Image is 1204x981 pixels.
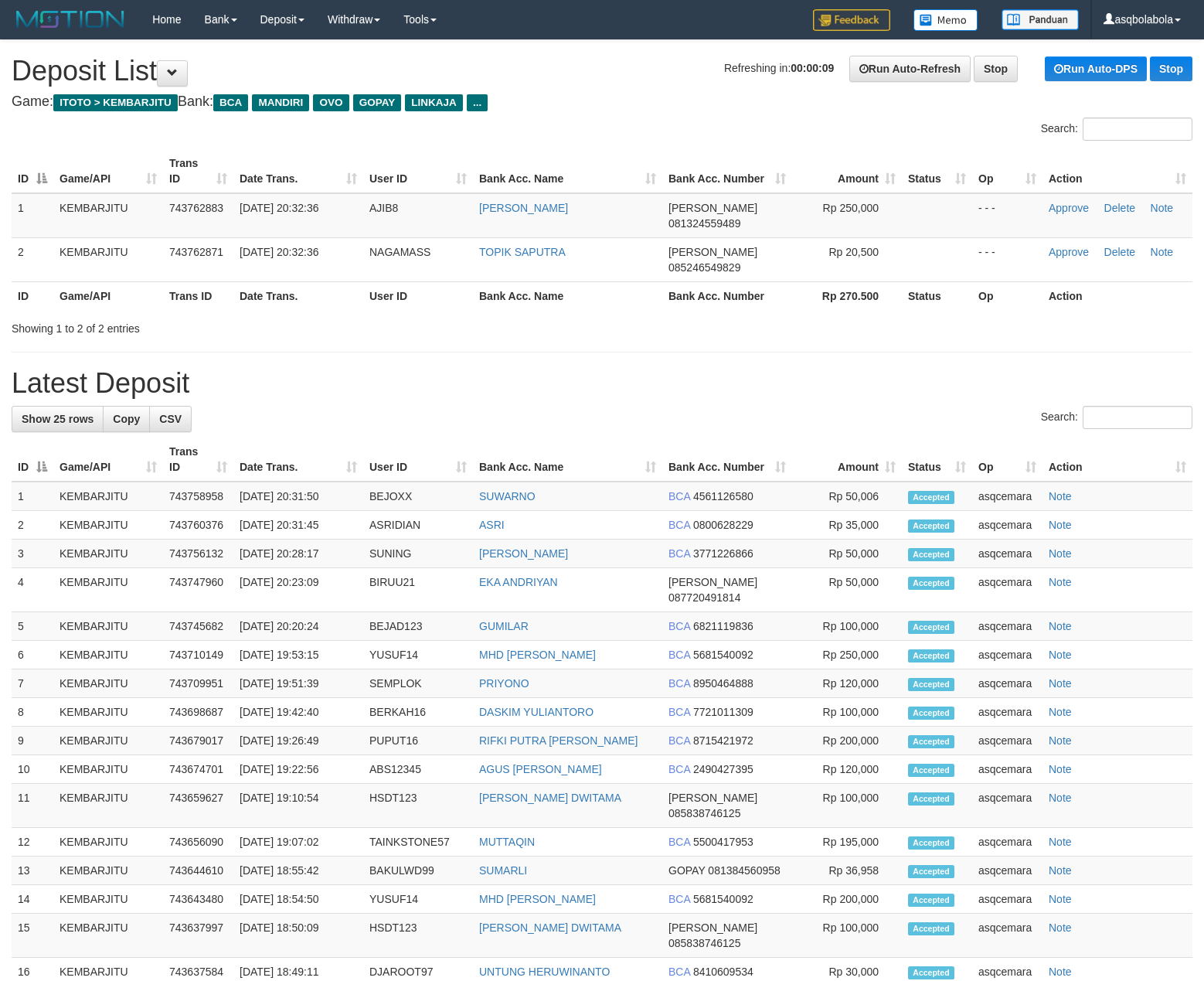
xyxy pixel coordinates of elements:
a: Delete [1104,246,1135,258]
td: 8 [12,698,53,727]
td: 743644610 [163,857,233,885]
td: [DATE] 19:10:54 [233,784,363,828]
td: asqcemara [972,540,1042,568]
a: Note [1049,864,1072,877]
td: KEMBARJITU [53,568,163,612]
span: Copy 087720491814 to clipboard [668,591,740,604]
td: asqcemara [972,857,1042,885]
th: Rp 270.500 [792,281,902,310]
span: Rp 250,000 [823,202,879,214]
a: Note [1049,620,1072,632]
td: [DATE] 20:31:50 [233,482,363,511]
span: Accepted [908,649,954,663]
span: BCA [668,547,690,560]
th: User ID [363,281,473,310]
h4: Game: Bank: [12,94,1192,110]
td: 9 [12,727,53,755]
td: 743659627 [163,784,233,828]
td: 2 [12,237,53,281]
th: Game/API: activate to sort column ascending [53,438,163,482]
a: MHD [PERSON_NAME] [479,893,596,905]
th: Trans ID: activate to sort column ascending [163,438,233,482]
a: SUWARNO [479,490,536,502]
td: HSDT123 [363,914,473,958]
span: Accepted [908,836,954,850]
th: Date Trans. [233,281,363,310]
td: TAINKSTONE57 [363,828,473,857]
td: KEMBARJITU [53,784,163,828]
th: Bank Acc. Name: activate to sort column ascending [473,438,662,482]
td: [DATE] 20:23:09 [233,568,363,612]
span: Accepted [908,577,954,590]
a: Note [1151,202,1174,214]
a: Note [1049,547,1072,560]
span: [PERSON_NAME] [668,202,757,214]
td: BAKULWD99 [363,857,473,885]
span: Copy [113,413,140,425]
span: ITOTO > KEMBARJITU [53,94,178,111]
strong: 00:00:09 [791,62,834,74]
th: Date Trans.: activate to sort column ascending [233,149,363,193]
span: GOPAY [668,864,705,877]
td: asqcemara [972,511,1042,540]
td: 743760376 [163,511,233,540]
span: Copy 085838746125 to clipboard [668,807,740,819]
td: KEMBARJITU [53,612,163,641]
span: Copy 8410609534 to clipboard [693,966,753,978]
a: Note [1049,792,1072,804]
span: Accepted [908,621,954,634]
td: KEMBARJITU [53,698,163,727]
td: 3 [12,540,53,568]
span: BCA [668,490,690,502]
td: BEJOXX [363,482,473,511]
td: 743637997 [163,914,233,958]
a: [PERSON_NAME] [479,547,568,560]
a: Note [1049,893,1072,905]
td: HSDT123 [363,784,473,828]
td: asqcemara [972,784,1042,828]
span: [PERSON_NAME] [668,246,757,258]
a: MHD [PERSON_NAME] [479,649,596,661]
th: ID: activate to sort column descending [12,438,53,482]
span: ... [467,94,488,111]
a: CSV [149,406,192,432]
td: KEMBARJITU [53,193,163,238]
td: SEMPLOK [363,669,473,698]
span: Copy 6821119836 to clipboard [693,620,753,632]
td: Rp 100,000 [792,784,902,828]
td: asqcemara [972,482,1042,511]
a: TOPIK SAPUTRA [479,246,566,258]
span: Copy 5681540092 to clipboard [693,893,753,905]
span: LINKAJA [405,94,463,111]
td: asqcemara [972,568,1042,612]
td: 743674701 [163,755,233,784]
span: Accepted [908,865,954,878]
th: ID: activate to sort column descending [12,149,53,193]
span: BCA [668,734,690,747]
span: Accepted [908,735,954,748]
span: Copy 5500417953 to clipboard [693,836,753,848]
td: - - - [972,237,1042,281]
span: Copy 081384560958 to clipboard [708,864,780,877]
td: 743710149 [163,641,233,669]
input: Search: [1083,118,1192,141]
span: 743762871 [169,246,223,258]
span: Copy 8715421972 to clipboard [693,734,753,747]
span: Accepted [908,966,954,979]
a: Run Auto-Refresh [849,56,971,82]
td: asqcemara [972,755,1042,784]
span: BCA [668,706,690,718]
label: Search: [1041,118,1192,141]
td: Rp 100,000 [792,698,902,727]
span: Accepted [908,548,954,561]
td: 743756132 [163,540,233,568]
a: RIFKI PUTRA [PERSON_NAME] [479,734,638,747]
span: BCA [668,966,690,978]
span: BCA [668,763,690,775]
span: [PERSON_NAME] [668,921,757,934]
td: KEMBARJITU [53,885,163,914]
td: Rp 250,000 [792,641,902,669]
th: User ID: activate to sort column ascending [363,149,473,193]
span: BCA [668,519,690,531]
td: [DATE] 20:20:24 [233,612,363,641]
